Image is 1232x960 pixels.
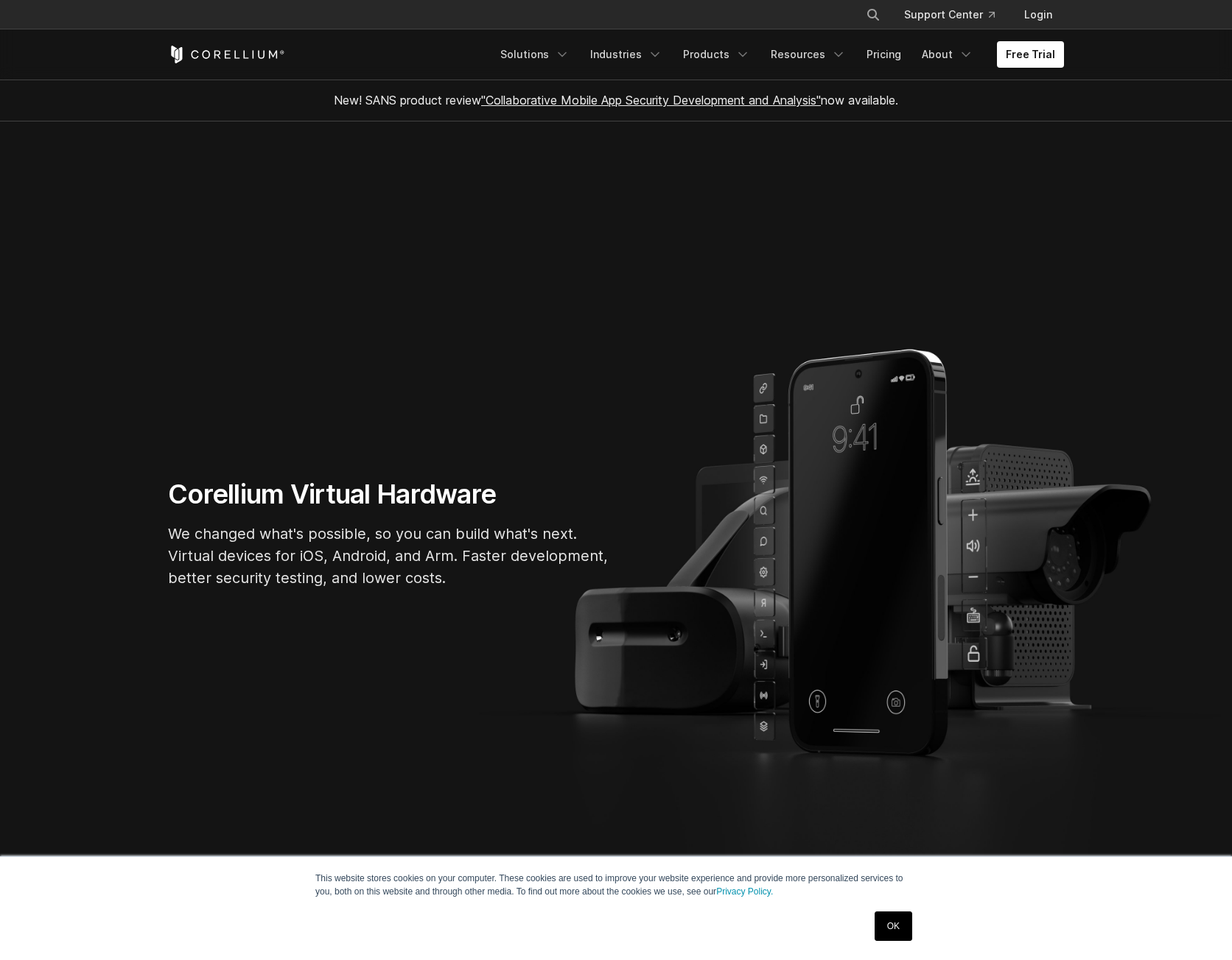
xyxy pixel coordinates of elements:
a: OK [875,911,912,941]
a: Pricing [858,41,910,68]
a: Support Center [892,1,1007,28]
a: About [913,41,982,68]
a: Corellium Home [168,46,285,63]
a: Login [1012,1,1064,28]
a: Industries [581,41,671,68]
a: Solutions [491,41,578,68]
span: New! SANS product review now available. [334,93,898,107]
p: This website stores cookies on your computer. These cookies are used to improve your website expe... [315,872,917,898]
div: Navigation Menu [848,1,1064,28]
a: Resources [762,41,855,68]
h1: Corellium Virtual Hardware [168,478,610,511]
p: We changed what's possible, so you can build what's next. Virtual devices for iOS, Android, and A... [168,523,610,589]
div: Navigation Menu [491,41,1064,68]
button: Search [860,1,886,28]
a: Free Trial [997,41,1064,68]
a: Products [674,41,759,68]
a: Privacy Policy. [716,886,773,897]
a: "Collaborative Mobile App Security Development and Analysis" [481,93,821,107]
